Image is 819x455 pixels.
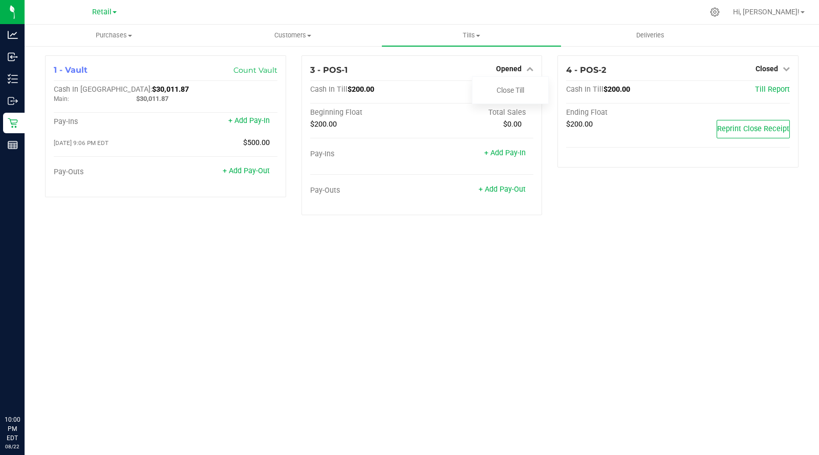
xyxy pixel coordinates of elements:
[54,139,109,147] span: [DATE] 9:06 PM EDT
[503,120,522,129] span: $0.00
[348,85,374,94] span: $200.00
[25,31,203,40] span: Purchases
[233,66,277,75] a: Count Vault
[422,108,533,117] div: Total Sales
[566,65,606,75] span: 4 - POS-2
[5,443,20,450] p: 08/22
[382,25,561,46] a: Tills
[54,65,88,75] span: 1 - Vault
[8,74,18,84] inline-svg: Inventory
[566,108,678,117] div: Ending Float
[497,86,524,94] a: Close Till
[310,150,422,159] div: Pay-Ins
[755,85,790,94] a: Till Report
[310,85,348,94] span: Cash In Till
[717,125,789,133] span: Reprint Close Receipt
[717,120,790,138] button: Reprint Close Receipt
[152,85,189,94] span: $30,011.87
[136,95,168,102] span: $30,011.87
[8,52,18,62] inline-svg: Inbound
[566,85,604,94] span: Cash In Till
[8,118,18,128] inline-svg: Retail
[8,140,18,150] inline-svg: Reports
[310,186,422,195] div: Pay-Outs
[203,25,382,46] a: Customers
[561,25,740,46] a: Deliveries
[496,65,522,73] span: Opened
[25,25,203,46] a: Purchases
[479,185,526,194] a: + Add Pay-Out
[604,85,630,94] span: $200.00
[566,120,593,129] span: $200.00
[5,415,20,443] p: 10:00 PM EDT
[54,95,69,102] span: Main:
[54,168,165,177] div: Pay-Outs
[8,96,18,106] inline-svg: Outbound
[756,65,778,73] span: Closed
[10,373,41,404] iframe: Resource center
[92,8,112,16] span: Retail
[243,138,270,147] span: $500.00
[382,31,561,40] span: Tills
[310,108,422,117] div: Beginning Float
[204,31,381,40] span: Customers
[223,167,270,175] a: + Add Pay-Out
[484,149,526,157] a: + Add Pay-In
[228,116,270,125] a: + Add Pay-In
[54,117,165,127] div: Pay-Ins
[733,8,800,16] span: Hi, [PERSON_NAME]!
[8,30,18,40] inline-svg: Analytics
[54,85,152,94] span: Cash In [GEOGRAPHIC_DATA]:
[622,31,678,40] span: Deliveries
[310,120,337,129] span: $200.00
[310,65,348,75] span: 3 - POS-1
[708,7,721,17] div: Manage settings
